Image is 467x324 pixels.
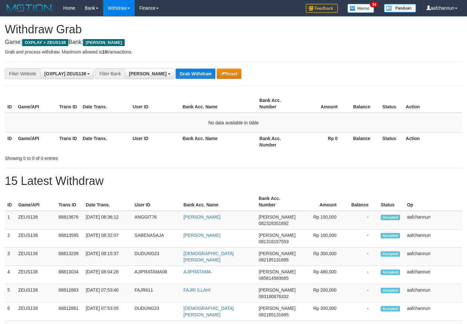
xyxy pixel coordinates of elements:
[346,284,378,303] td: -
[346,266,378,284] td: -
[83,284,132,303] td: [DATE] 07:53:40
[346,193,378,211] th: Balance
[56,193,83,211] th: Trans ID
[184,306,234,317] a: [DEMOGRAPHIC_DATA][PERSON_NAME]
[5,3,54,13] img: MOTION_logo.png
[15,132,57,151] th: Game/API
[5,175,462,187] h1: 15 Latest Withdraw
[83,229,132,248] td: [DATE] 08:32:07
[404,266,462,284] td: aafchannun
[5,95,15,113] th: ID
[5,113,462,133] td: No data available in table
[80,95,130,113] th: Date Trans.
[259,287,296,293] span: [PERSON_NAME]
[381,306,400,312] span: Accepted
[57,95,80,113] th: Trans ID
[16,211,56,229] td: ZEUS138
[381,288,400,293] span: Accepted
[56,266,83,284] td: 88813034
[57,132,80,151] th: Trans ID
[83,193,132,211] th: Date Trans.
[5,303,16,321] td: 6
[298,211,346,229] td: Rp 100,000
[16,248,56,266] td: ZEUS138
[184,269,211,274] a: AJIPRATAMA
[403,132,462,151] th: Action
[298,303,346,321] td: Rp 300,000
[56,211,83,229] td: 88813676
[404,284,462,303] td: aafchannun
[83,211,132,229] td: [DATE] 08:36:12
[22,39,68,46] span: OXPLAY > ZEUS138
[259,233,296,238] span: [PERSON_NAME]
[381,233,400,238] span: Accepted
[370,2,379,7] span: 34
[259,306,296,311] span: [PERSON_NAME]
[5,248,16,266] td: 3
[40,68,94,79] button: [OXPLAY] ZEUS138
[16,229,56,248] td: ZEUS138
[5,49,462,55] p: Grab and process withdraw. Maximum allowed is transactions.
[83,39,124,46] span: [PERSON_NAME]
[346,303,378,321] td: -
[130,95,180,113] th: User ID
[83,248,132,266] td: [DATE] 08:15:37
[5,229,16,248] td: 2
[5,23,462,36] h1: Withdraw Grab
[346,211,378,229] td: -
[298,266,346,284] td: Rp 480,000
[257,95,298,113] th: Bank Acc. Number
[44,71,86,76] span: [OXPLAY] ZEUS138
[16,266,56,284] td: ZEUS138
[256,193,298,211] th: Bank Acc. Number
[95,68,125,79] div: Filter Bank
[5,68,40,79] div: Filter Website
[403,95,462,113] th: Action
[347,4,374,13] img: Button%20Memo.svg
[132,284,181,303] td: FAJRII11
[181,193,256,211] th: Bank Acc. Name
[259,312,288,317] span: Copy 082185131685 to clipboard
[381,215,400,220] span: Accepted
[5,284,16,303] td: 5
[5,153,190,162] div: Showing 0 to 0 of 0 entries
[381,270,400,275] span: Accepted
[56,284,83,303] td: 88812863
[298,95,347,113] th: Amount
[298,248,346,266] td: Rp 300,000
[15,95,57,113] th: Game/API
[83,266,132,284] td: [DATE] 08:04:26
[257,132,298,151] th: Bank Acc. Number
[347,132,380,151] th: Balance
[132,248,181,266] td: DUDUNG23
[5,132,15,151] th: ID
[102,49,107,54] strong: 10
[259,294,288,299] span: Copy 083180876332 to clipboard
[83,303,132,321] td: [DATE] 07:53:05
[298,193,346,211] th: Amount
[5,266,16,284] td: 4
[346,229,378,248] td: -
[347,95,380,113] th: Balance
[259,257,288,262] span: Copy 082185131685 to clipboard
[380,132,403,151] th: Status
[132,303,181,321] td: DUDUNG23
[16,284,56,303] td: ZEUS138
[259,276,288,281] span: Copy 085814583685 to clipboard
[130,132,180,151] th: User ID
[298,284,346,303] td: Rp 200,000
[5,193,16,211] th: ID
[380,95,403,113] th: Status
[306,4,338,13] img: Feedback.jpg
[346,248,378,266] td: -
[404,229,462,248] td: aafchannun
[56,248,83,266] td: 88813239
[132,266,181,284] td: AJIPRATAMA08
[132,211,181,229] td: ANGGIT76
[180,95,257,113] th: Bank Acc. Name
[404,248,462,266] td: aafchannun
[298,132,347,151] th: Rp 0
[129,71,166,76] span: [PERSON_NAME]
[125,68,174,79] button: [PERSON_NAME]
[132,229,181,248] td: SABENASAJA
